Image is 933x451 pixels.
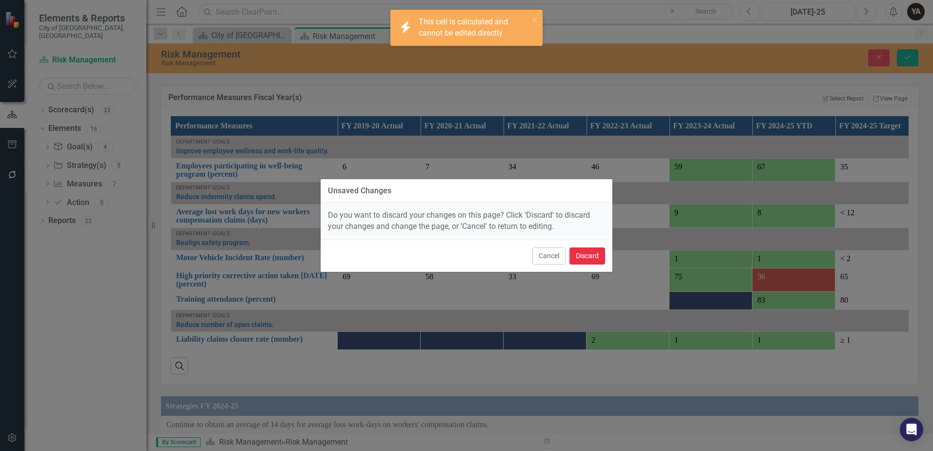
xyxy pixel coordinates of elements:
div: Unsaved Changes [328,186,391,195]
button: close [532,14,539,25]
div: Open Intercom Messenger [900,418,923,441]
div: This cell is calculated and cannot be edited directly [419,17,529,39]
button: Cancel [532,247,566,265]
button: Discard [569,247,605,265]
div: Do you want to discard your changes on this page? Click 'Discard' to discard your changes and cha... [321,203,612,240]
